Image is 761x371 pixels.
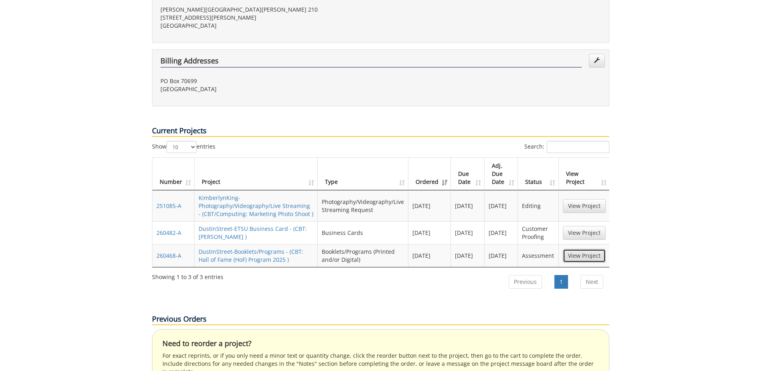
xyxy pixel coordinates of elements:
[547,141,609,153] input: Search:
[563,226,606,240] a: View Project
[152,158,195,190] th: Number: activate to sort column ascending
[451,221,485,244] td: [DATE]
[518,221,558,244] td: Customer Proofing
[559,158,610,190] th: View Project: activate to sort column ascending
[408,244,451,267] td: [DATE]
[160,22,375,30] p: [GEOGRAPHIC_DATA]
[518,244,558,267] td: Assessment
[160,57,582,67] h4: Billing Addresses
[156,252,181,259] a: 260468-A
[485,190,518,221] td: [DATE]
[554,275,568,289] a: 1
[152,126,609,137] p: Current Projects
[160,77,375,85] p: PO Box 70699
[485,244,518,267] td: [DATE]
[451,190,485,221] td: [DATE]
[160,6,375,14] p: [PERSON_NAME][GEOGRAPHIC_DATA][PERSON_NAME] 210
[563,199,606,213] a: View Project
[580,275,603,289] a: Next
[162,340,599,348] h4: Need to reorder a project?
[524,141,609,153] label: Search:
[451,158,485,190] th: Due Date: activate to sort column ascending
[160,85,375,93] p: [GEOGRAPHIC_DATA]
[152,270,223,281] div: Showing 1 to 3 of 3 entries
[152,141,215,153] label: Show entries
[451,244,485,267] td: [DATE]
[318,221,408,244] td: Business Cards
[509,275,542,289] a: Previous
[485,158,518,190] th: Adj. Due Date: activate to sort column ascending
[518,158,558,190] th: Status: activate to sort column ascending
[318,190,408,221] td: Photography/Videography/Live Streaming Request
[318,158,408,190] th: Type: activate to sort column ascending
[563,249,606,263] a: View Project
[485,221,518,244] td: [DATE]
[408,190,451,221] td: [DATE]
[589,54,605,67] a: Edit Addresses
[408,221,451,244] td: [DATE]
[199,225,307,241] a: DustinStreet-ETSU Business Card - (CBT: [PERSON_NAME] )
[166,141,197,153] select: Showentries
[318,244,408,267] td: Booklets/Programs (Printed and/or Digital)
[518,190,558,221] td: Editing
[156,202,181,210] a: 251085-A
[160,14,375,22] p: [STREET_ADDRESS][PERSON_NAME]
[152,314,609,325] p: Previous Orders
[199,194,313,218] a: KimberlynKing-Photography/Videography/Live Streaming - (CBT/Computing: Marketing Photo Shoot )
[408,158,451,190] th: Ordered: activate to sort column ascending
[156,229,181,236] a: 260482-A
[199,248,303,263] a: DustinStreet-Booklets/Programs - (CBT: Hall of Fame (HoF) Program 2025 )
[195,158,318,190] th: Project: activate to sort column ascending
